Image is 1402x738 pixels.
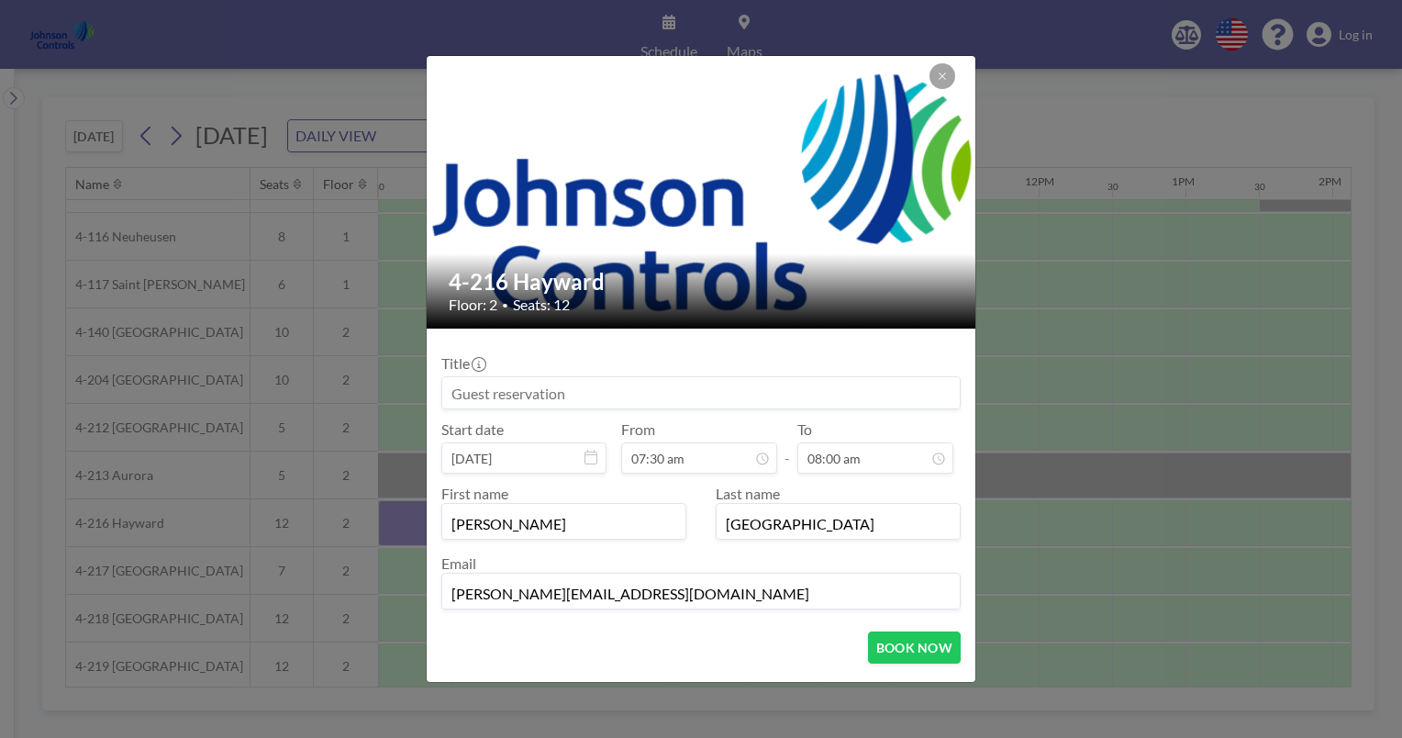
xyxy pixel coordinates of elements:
[502,298,508,312] span: •
[441,485,508,502] label: First name
[441,554,476,572] label: Email
[513,296,570,314] span: Seats: 12
[784,427,790,467] span: -
[717,508,960,539] input: Last name
[442,577,960,609] input: Email
[601,678,670,696] a: Log in here
[449,268,955,296] h2: 4-216 Hayward
[868,632,961,664] button: BOOK NOW
[442,508,685,539] input: First name
[449,296,497,314] span: Floor: 2
[427,38,977,347] img: 537.png
[442,377,960,408] input: Guest reservation
[441,678,601,697] span: Already have an account?
[441,354,484,373] label: Title
[716,485,780,502] label: Last name
[797,420,812,439] label: To
[441,420,504,439] label: Start date
[621,420,655,439] label: From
